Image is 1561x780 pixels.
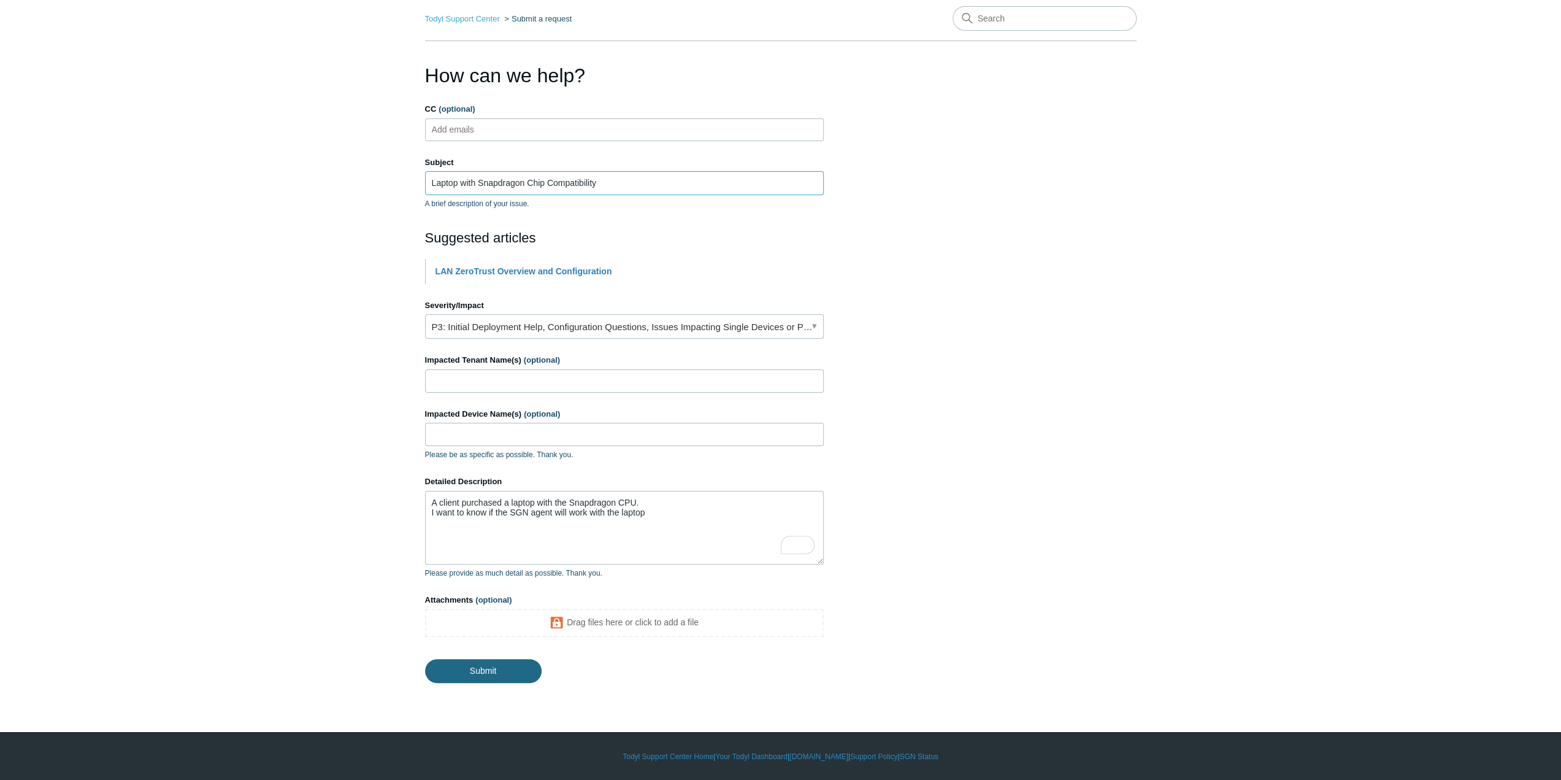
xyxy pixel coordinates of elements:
[425,103,824,115] label: CC
[425,751,1137,762] div: | | | |
[425,491,824,565] textarea: To enrich screen reader interactions, please activate Accessibility in Grammarly extension settings
[425,198,824,209] p: A brief description of your issue.
[900,751,938,762] a: SGN Status
[425,299,824,312] label: Severity/Impact
[425,659,542,682] input: Submit
[427,120,500,139] input: Add emails
[425,156,824,169] label: Subject
[425,449,824,460] p: Please be as specific as possible. Thank you.
[524,355,560,365] span: (optional)
[425,568,824,579] p: Please provide as much detail as possible. Thank you.
[425,228,824,248] h2: Suggested articles
[789,751,848,762] a: [DOMAIN_NAME]
[953,6,1137,31] input: Search
[475,595,512,604] span: (optional)
[850,751,897,762] a: Support Policy
[623,751,713,762] a: Todyl Support Center Home
[425,14,500,23] a: Todyl Support Center
[524,409,560,419] span: (optional)
[715,751,787,762] a: Your Todyl Dashboard
[425,354,824,366] label: Impacted Tenant Name(s)
[425,61,824,90] h1: How can we help?
[435,266,612,276] a: LAN ZeroTrust Overview and Configuration
[439,104,475,114] span: (optional)
[425,476,824,488] label: Detailed Description
[502,14,572,23] li: Submit a request
[425,14,502,23] li: Todyl Support Center
[425,314,824,339] a: P3: Initial Deployment Help, Configuration Questions, Issues Impacting Single Devices or Past Out...
[425,594,824,606] label: Attachments
[425,408,824,420] label: Impacted Device Name(s)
